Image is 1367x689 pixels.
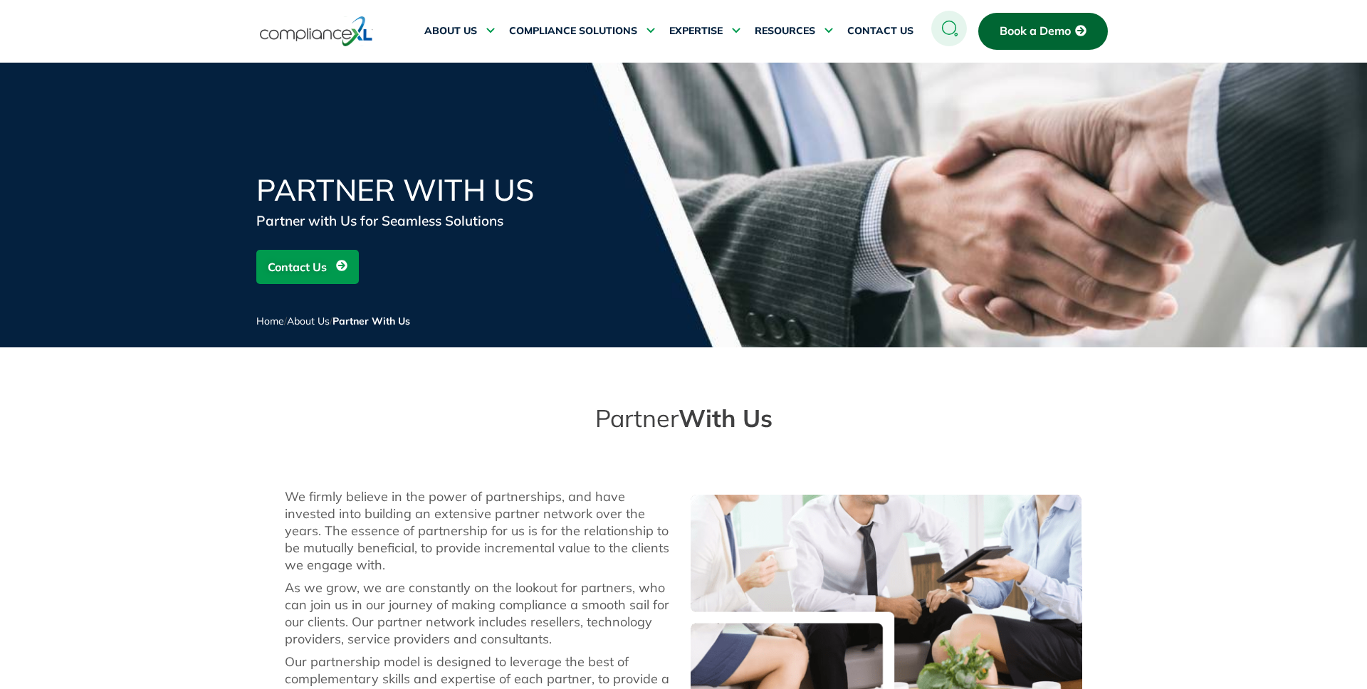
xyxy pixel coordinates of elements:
[509,25,637,38] span: COMPLIANCE SOLUTIONS
[285,404,1082,433] h2: Partner
[1000,25,1071,38] span: Book a Demo
[424,14,495,48] a: ABOUT US
[679,403,772,433] strong: With Us
[978,13,1108,50] a: Book a Demo
[509,14,655,48] a: COMPLIANCE SOLUTIONS
[332,315,410,327] span: Partner With Us
[256,250,359,284] a: Contact Us
[847,25,913,38] span: CONTACT US
[256,175,598,205] h1: Partner With Us
[755,25,815,38] span: RESOURCES
[256,315,410,327] span: / /
[287,315,330,327] a: About Us
[424,25,477,38] span: ABOUT US
[755,14,833,48] a: RESOURCES
[256,315,284,327] a: Home
[256,211,598,231] div: Partner with Us for Seamless Solutions
[285,488,676,574] div: We firmly believe in the power of partnerships, and have invested into building an extensive part...
[268,253,327,280] span: Contact Us
[260,15,373,48] img: logo-one.svg
[847,14,913,48] a: CONTACT US
[669,14,740,48] a: EXPERTISE
[669,25,723,38] span: EXPERTISE
[285,579,676,648] div: As we grow, we are constantly on the lookout for partners, who can join us in our journey of maki...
